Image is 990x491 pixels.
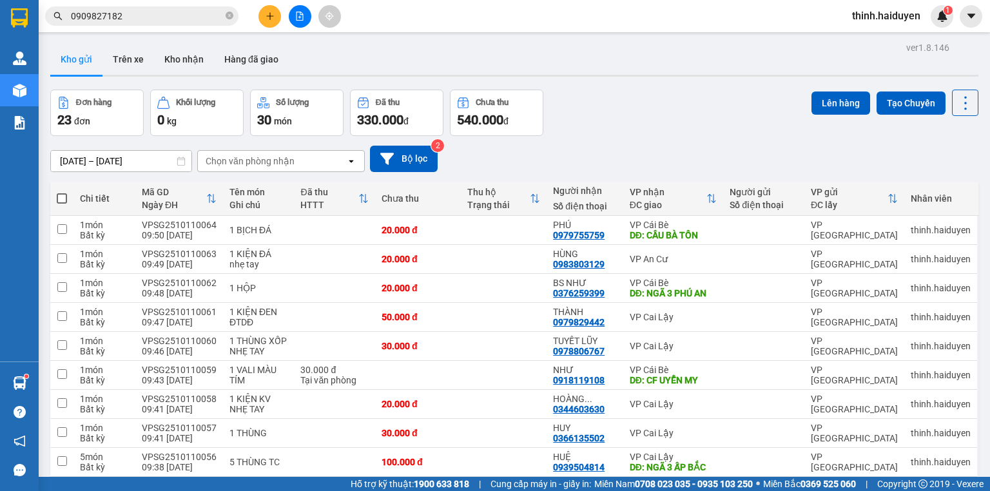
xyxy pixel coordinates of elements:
div: DĐ: NGÃ 3 PHÚ AN [630,288,717,298]
span: đ [503,116,509,126]
span: ⚪️ [756,481,760,486]
div: Chưa thu [476,98,509,107]
span: | [866,477,868,491]
div: thinh.haiduyen [911,283,971,293]
button: Trên xe [102,44,154,75]
div: VP [GEOGRAPHIC_DATA] [811,394,898,414]
div: NHƯ [553,365,616,375]
div: VPSG2510110062 [142,278,217,288]
div: VPSG2510110064 [142,220,217,230]
div: TUYẾT LŨY [553,336,616,346]
div: 0979755759 [553,230,605,240]
div: Bất kỳ [80,346,129,356]
span: copyright [918,479,927,488]
sup: 2 [431,139,444,152]
div: 09:47 [DATE] [142,317,217,327]
div: Bất kỳ [80,462,129,472]
div: VPSG2510110059 [142,365,217,375]
div: 1 món [80,249,129,259]
div: 1 BỊCH ĐÁ [229,225,288,235]
div: 0344603630 [553,404,605,414]
img: warehouse-icon [13,84,26,97]
button: aim [318,5,341,28]
div: Số lượng [276,98,309,107]
div: Đơn hàng [76,98,112,107]
th: Toggle SortBy [294,182,375,216]
div: PHÚ [553,220,616,230]
svg: open [346,156,356,166]
div: VPSG2510110060 [142,336,217,346]
div: Bất kỳ [80,288,129,298]
button: file-add [289,5,311,28]
div: 30.000 đ [382,428,454,438]
button: caret-down [960,5,982,28]
div: NHẸ TAY [229,404,288,414]
span: file-add [295,12,304,21]
div: DĐ: CF UYỂN MY [630,375,717,385]
div: 30.000 đ [382,341,454,351]
div: HÙNG [553,249,616,259]
div: VP Cai Lậy [630,312,717,322]
div: Đã thu [300,187,358,197]
div: Thu hộ [467,187,530,197]
img: warehouse-icon [13,376,26,390]
div: 1 món [80,278,129,288]
div: Đã thu [376,98,400,107]
div: thinh.haiduyen [911,457,971,467]
span: 0 [157,112,164,128]
div: 20.000 đ [382,283,454,293]
div: 1 THÙNG [229,428,288,438]
div: 1 VALI MÀU TÍM [229,365,288,385]
div: VP [GEOGRAPHIC_DATA] [811,307,898,327]
div: VPSG2510110056 [142,452,217,462]
div: VPSG2510110058 [142,394,217,404]
div: DĐ: CẦU BÀ TỒN [630,230,717,240]
div: 1 KIỆN ĐEN ĐTDĐ [229,307,288,327]
div: 09:38 [DATE] [142,462,217,472]
button: Kho nhận [154,44,214,75]
div: VP [GEOGRAPHIC_DATA] [811,336,898,356]
div: Bất kỳ [80,230,129,240]
div: BS NHƯ [553,278,616,288]
div: 1 THÙNG XỐP [229,336,288,346]
div: 1 KIỆN ĐÁ [229,249,288,259]
div: VP Cái Bè [630,220,717,230]
div: Người nhận [553,186,616,196]
div: 1 món [80,307,129,317]
div: 30.000 đ [300,365,369,375]
div: 0366135502 [553,433,605,443]
div: VP nhận [630,187,707,197]
button: Bộ lọc [370,146,438,172]
span: Hỗ trợ kỹ thuật: [351,477,469,491]
th: Toggle SortBy [135,182,223,216]
div: thinh.haiduyen [911,312,971,322]
div: 0978806767 [553,346,605,356]
div: Bất kỳ [80,259,129,269]
button: plus [258,5,281,28]
input: Tìm tên, số ĐT hoặc mã đơn [71,9,223,23]
button: Lên hàng [811,91,870,115]
img: warehouse-icon [13,52,26,65]
div: nhẹ tay [229,259,288,269]
div: 1 món [80,220,129,230]
span: 540.000 [457,112,503,128]
span: đ [403,116,409,126]
button: Kho gửi [50,44,102,75]
span: caret-down [966,10,977,22]
strong: 1900 633 818 [414,479,469,489]
span: close-circle [226,12,233,19]
div: 1 món [80,336,129,346]
div: VPSG2510110057 [142,423,217,433]
div: 1 món [80,365,129,375]
div: ver 1.8.146 [906,41,949,55]
div: Số điện thoại [730,200,798,210]
span: Miền Bắc [763,477,856,491]
button: Đơn hàng23đơn [50,90,144,136]
span: Cung cấp máy in - giấy in: [490,477,591,491]
div: thinh.haiduyen [911,399,971,409]
button: Số lượng30món [250,90,344,136]
span: kg [167,116,177,126]
div: 0983803129 [553,259,605,269]
div: 20.000 đ [382,399,454,409]
div: VP gửi [811,187,888,197]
